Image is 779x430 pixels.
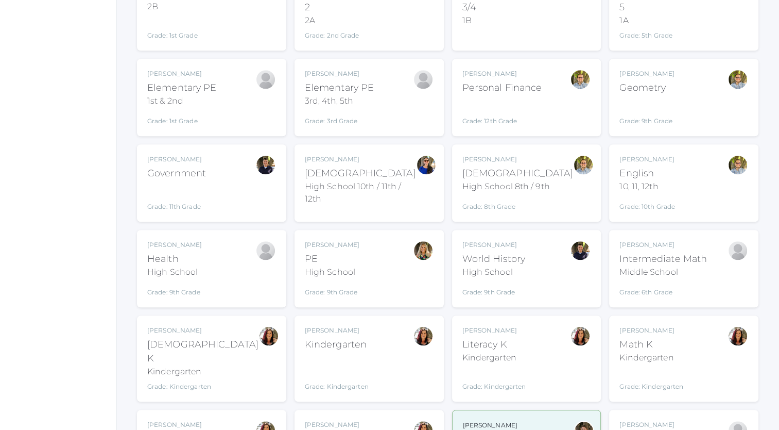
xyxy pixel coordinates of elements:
div: Richard Lepage [255,155,276,175]
div: Grade: 9th Grade [147,283,202,297]
div: PE [305,252,359,266]
div: Josh Bennett [413,69,434,90]
div: Grade: 3rd Grade [305,111,374,126]
div: Kylen Braileanu [728,155,748,175]
div: Grade: Kindergarten [462,368,526,391]
div: Kylen Braileanu [728,69,748,90]
div: High School 8th / 9th [462,180,574,193]
div: [PERSON_NAME] [463,421,574,430]
div: [PERSON_NAME] [305,420,413,429]
div: Richard Lepage [570,240,591,261]
div: Grade: 12th Grade [462,99,542,126]
div: [PERSON_NAME] [619,155,675,164]
div: Gina Pecor [413,326,434,346]
div: Grade: 2nd Grade [305,31,413,40]
div: Gina Pecor [258,326,279,346]
div: [PERSON_NAME] [147,240,202,250]
div: [PERSON_NAME] [305,155,416,164]
div: [PERSON_NAME] [305,326,369,335]
div: Claudia Marosz [413,240,434,261]
div: 1st & 2nd [147,95,216,107]
div: Josh Bennett [255,69,276,90]
div: Grade: Kindergarten [619,368,683,391]
div: Stephanie Todhunter [416,155,437,175]
div: Personal Finance [462,81,542,95]
div: [PERSON_NAME] [305,69,374,78]
div: Grade: 1st Grade [147,17,253,40]
div: Grade: Kindergarten [305,356,369,391]
div: Intermediate Math [619,252,707,266]
div: Gina Pecor [728,326,748,346]
div: Kylen Braileanu [573,155,594,175]
div: [PERSON_NAME] [462,326,526,335]
div: [PERSON_NAME] [462,155,574,164]
div: [PERSON_NAME] [147,420,211,429]
div: [PERSON_NAME] [147,69,216,78]
div: [PERSON_NAME] [462,240,525,250]
div: Grade: 6th Grade [619,283,707,297]
div: [PERSON_NAME] [147,326,258,335]
div: Elementary PE [147,81,216,95]
div: High School [305,266,359,278]
div: World History [462,252,525,266]
div: Grade: 10th Grade [619,197,675,211]
div: Grade: 9th Grade [305,283,359,297]
div: Grade: Kindergarten [147,382,258,391]
div: Geometry [619,81,674,95]
div: Kindergarten [462,352,526,364]
div: Kindergarten [619,352,683,364]
div: Grade: 1st Grade [147,111,216,126]
div: [PERSON_NAME] [619,326,683,335]
div: [PERSON_NAME] [619,420,678,429]
div: [DEMOGRAPHIC_DATA] [462,167,574,180]
div: [PERSON_NAME] [619,240,707,250]
div: 1B [462,14,570,27]
div: 1A [619,14,728,27]
div: Government [147,167,206,180]
div: English [619,167,675,180]
div: [PERSON_NAME] [619,69,674,78]
div: 3rd, 4th, 5th [305,95,374,107]
div: Bonnie Posey [728,240,748,261]
div: Grade: 11th Grade [147,185,206,211]
div: 2A [305,14,413,27]
div: Kindergarten [147,366,258,378]
div: [PERSON_NAME] [462,69,542,78]
div: Math K [619,338,683,352]
div: Elementary PE [305,81,374,95]
div: High School 10th / 11th / 12th [305,180,416,205]
div: Grade: 5th Grade [619,31,728,40]
div: Gina Pecor [570,326,591,346]
div: Grade: 8th Grade [462,197,574,211]
div: [PERSON_NAME] [305,240,359,250]
div: [DEMOGRAPHIC_DATA] K [147,338,258,366]
div: Health [147,252,202,266]
div: [DEMOGRAPHIC_DATA] [305,167,416,180]
div: 2B [147,1,253,13]
div: Grade: 9th Grade [462,283,525,297]
div: Kylen Braileanu [570,69,591,90]
div: High School [147,266,202,278]
div: Middle School [619,266,707,278]
div: High School [462,266,525,278]
div: [PERSON_NAME] [147,155,206,164]
div: 10, 11, 12th [619,180,675,193]
div: Grade: 9th Grade [619,99,674,126]
div: Literacy K [462,338,526,352]
div: Kindergarten [305,338,369,352]
div: Manuela Orban [255,240,276,261]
